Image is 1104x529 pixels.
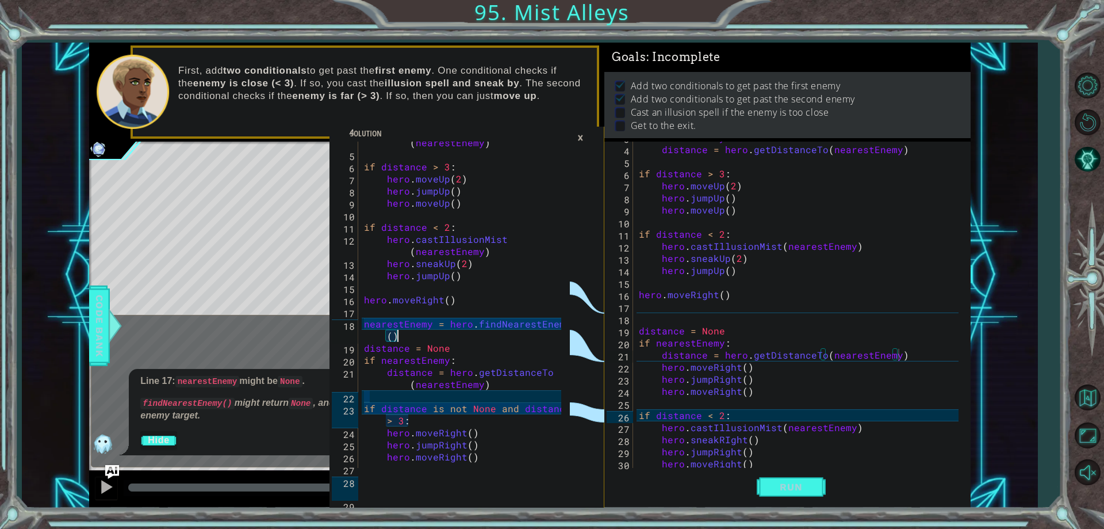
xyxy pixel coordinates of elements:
[332,356,358,368] div: 20
[607,218,633,230] div: 10
[607,302,633,314] div: 17
[332,477,358,501] div: 28
[607,169,633,181] div: 6
[1071,379,1104,417] a: Back to Map
[1071,143,1104,176] button: AI Hint
[572,128,589,147] div: ×
[140,398,234,409] code: findNearestEnemy()
[332,259,358,271] div: 13
[607,181,633,193] div: 7
[178,64,589,102] p: First, add to get past the . One conditional checks if the . If so, you cast the . The second con...
[332,319,358,344] div: 18
[1071,418,1104,452] button: Maximize Browser
[332,452,358,465] div: 26
[278,376,302,387] code: None
[1071,455,1104,489] button: Unmute
[607,157,633,169] div: 5
[607,387,633,399] div: 24
[607,399,633,411] div: 25
[612,50,720,64] span: Goals
[90,291,109,361] span: Code Bank
[607,230,633,242] div: 11
[607,338,633,351] div: 20
[607,447,633,459] div: 29
[631,93,855,105] p: Add two conditionals to get past the second enemy
[91,432,114,455] img: AI
[332,344,358,356] div: 19
[332,126,358,150] div: 4
[607,351,633,363] div: 21
[344,128,388,139] div: Solution
[140,431,177,450] button: Hide
[332,428,358,440] div: 24
[332,235,358,259] div: 12
[607,435,633,447] div: 28
[140,398,443,421] em: might return , and needs an enemy target.
[332,199,358,211] div: 9
[105,465,119,479] button: Ask AI
[607,471,633,484] div: 31
[332,440,358,452] div: 25
[332,465,358,477] div: 27
[631,106,829,119] p: Cast an illusion spell if the enemy is too close
[289,398,313,409] code: None
[1071,380,1104,414] button: Back to Map
[332,392,358,404] div: 22
[332,368,358,392] div: 21
[193,78,294,89] strong: enemy is close (< 3)
[1071,106,1104,139] button: Restart Level
[332,404,358,428] div: 23
[332,150,358,162] div: 5
[89,139,108,158] img: Image for 6102e7f128067a00236f7c63
[332,295,358,307] div: 16
[175,376,240,387] code: nearestEnemy
[607,266,633,278] div: 14
[607,278,633,290] div: 15
[768,481,814,493] span: Run
[607,314,633,326] div: 18
[607,145,633,157] div: 4
[607,242,633,254] div: 12
[140,375,447,388] p: Line 17: might be .
[757,469,826,506] button: Shift+Enter: Run current code.
[292,90,379,101] strong: enemy is far (> 3)
[646,50,720,64] span: : Incomplete
[332,307,358,319] div: 17
[607,290,633,302] div: 16
[332,283,358,295] div: 15
[607,459,633,471] div: 30
[223,65,306,76] strong: two conditionals
[607,326,633,338] div: 19
[332,174,358,187] div: 7
[631,119,696,132] p: Get to the exit.
[615,93,626,102] img: Check mark for checkbox
[631,79,840,92] p: Add two conditionals to get past the first enemy
[332,187,358,199] div: 8
[332,211,358,223] div: 10
[607,205,633,218] div: 9
[607,254,633,266] div: 13
[607,375,633,387] div: 23
[615,79,626,89] img: Check mark for checkbox
[607,363,633,375] div: 22
[607,411,633,423] div: 26
[332,162,358,174] div: 6
[1071,69,1104,102] button: Level Options
[332,223,358,235] div: 11
[332,271,358,283] div: 14
[607,193,633,205] div: 8
[607,423,633,435] div: 27
[95,477,118,500] button: Ctrl + P: Play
